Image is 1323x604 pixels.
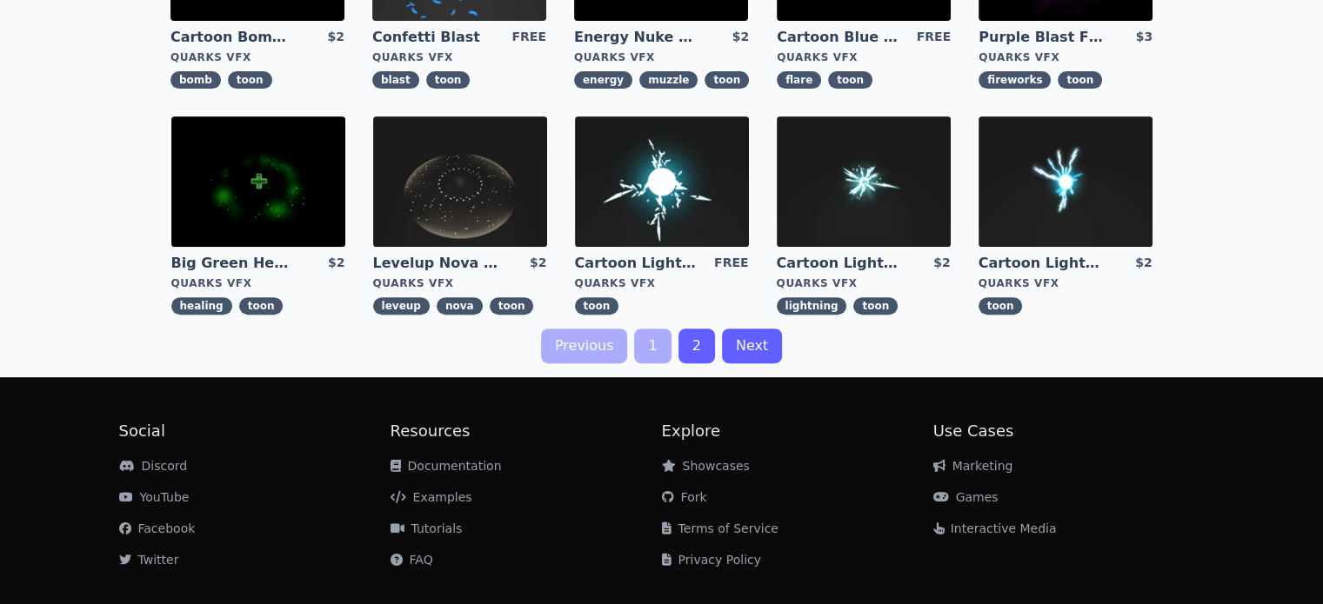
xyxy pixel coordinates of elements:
[979,297,1023,315] span: toon
[171,116,345,247] img: imgAlt
[777,28,902,47] a: Cartoon Blue Flare
[777,71,821,89] span: flare
[373,116,547,247] img: imgAlt
[828,71,872,89] span: toon
[119,521,196,535] a: Facebook
[170,50,344,64] div: Quarks VFX
[228,71,272,89] span: toon
[372,71,419,89] span: blast
[777,254,902,273] a: Cartoon Lightning Ball Explosion
[575,276,749,290] div: Quarks VFX
[714,254,748,273] div: FREE
[777,50,951,64] div: Quarks VFX
[777,297,847,315] span: lightning
[574,50,749,64] div: Quarks VFX
[373,297,430,315] span: leveup
[372,28,498,47] a: Confetti Blast
[933,254,950,273] div: $2
[373,276,547,290] div: Quarks VFX
[933,521,1057,535] a: Interactive Media
[933,459,1013,473] a: Marketing
[372,50,546,64] div: Quarks VFX
[917,28,951,47] div: FREE
[119,553,179,567] a: Twitter
[541,329,628,363] a: Previous
[662,521,778,535] a: Terms of Service
[705,71,749,89] span: toon
[1135,254,1152,273] div: $2
[574,28,699,47] a: Energy Nuke Muzzle Flash
[575,297,619,315] span: toon
[575,254,700,273] a: Cartoon Lightning Ball
[979,50,1153,64] div: Quarks VFX
[530,254,546,273] div: $2
[777,116,951,247] img: imgAlt
[391,490,472,504] a: Examples
[391,521,463,535] a: Tutorials
[373,254,498,273] a: Levelup Nova Effect
[634,329,671,363] a: 1
[511,28,545,47] div: FREE
[328,254,344,273] div: $2
[639,71,698,89] span: muzzle
[933,490,999,504] a: Games
[426,71,471,89] span: toon
[979,254,1104,273] a: Cartoon Lightning Ball with Bloom
[391,553,433,567] a: FAQ
[979,71,1051,89] span: fireworks
[490,297,534,315] span: toon
[171,276,345,290] div: Quarks VFX
[979,276,1153,290] div: Quarks VFX
[1058,71,1102,89] span: toon
[662,459,750,473] a: Showcases
[391,419,662,443] h2: Resources
[437,297,483,315] span: nova
[662,553,761,567] a: Privacy Policy
[171,254,297,273] a: Big Green Healing Effect
[391,459,502,473] a: Documentation
[327,28,344,47] div: $2
[574,71,632,89] span: energy
[722,329,782,363] a: Next
[119,459,188,473] a: Discord
[575,116,749,247] img: imgAlt
[678,329,715,363] a: 2
[119,490,190,504] a: YouTube
[170,28,296,47] a: Cartoon Bomb Fuse
[119,419,391,443] h2: Social
[1136,28,1153,47] div: $3
[732,28,749,47] div: $2
[662,490,707,504] a: Fork
[979,28,1104,47] a: Purple Blast Fireworks
[662,419,933,443] h2: Explore
[171,297,232,315] span: healing
[853,297,898,315] span: toon
[777,276,951,290] div: Quarks VFX
[170,71,221,89] span: bomb
[933,419,1205,443] h2: Use Cases
[979,116,1153,247] img: imgAlt
[239,297,284,315] span: toon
